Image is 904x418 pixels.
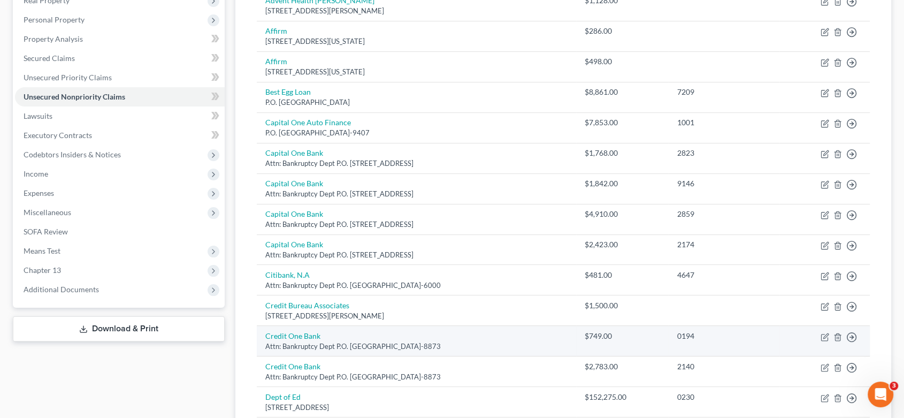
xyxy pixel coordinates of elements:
[585,331,660,341] div: $749.00
[24,150,121,159] span: Codebtors Insiders & Notices
[677,117,771,128] div: 1001
[13,316,225,341] a: Download & Print
[265,372,568,382] div: Attn: Bankruptcy Dept P.O. [GEOGRAPHIC_DATA]-8873
[265,250,568,260] div: Attn: Bankruptcy Dept P.O. [STREET_ADDRESS]
[585,87,660,97] div: $8,861.00
[677,178,771,189] div: 9146
[265,148,323,157] a: Capital One Bank
[265,362,320,371] a: Credit One Bank
[585,239,660,250] div: $2,423.00
[585,392,660,402] div: $152,275.00
[24,15,85,24] span: Personal Property
[265,219,568,230] div: Attn: Bankruptcy Dept P.O. [STREET_ADDRESS]
[585,117,660,128] div: $7,853.00
[585,361,660,372] div: $2,783.00
[24,111,52,120] span: Lawsuits
[265,189,568,199] div: Attn: Bankruptcy Dept P.O. [STREET_ADDRESS]
[265,179,323,188] a: Capital One Bank
[677,148,771,158] div: 2823
[677,270,771,280] div: 4647
[585,270,660,280] div: $481.00
[265,402,568,413] div: [STREET_ADDRESS]
[265,118,351,127] a: Capital One Auto Finance
[24,73,112,82] span: Unsecured Priority Claims
[585,209,660,219] div: $4,910.00
[265,67,568,77] div: [STREET_ADDRESS][US_STATE]
[24,285,99,294] span: Additional Documents
[677,87,771,97] div: 7209
[265,280,568,291] div: Attn: Bankruptcy Dept P.O. [GEOGRAPHIC_DATA]-6000
[585,178,660,189] div: $1,842.00
[265,6,568,16] div: [STREET_ADDRESS][PERSON_NAME]
[265,392,301,401] a: Dept of Ed
[24,227,68,236] span: SOFA Review
[265,209,323,218] a: Capital One Bank
[585,26,660,36] div: $286.00
[24,34,83,43] span: Property Analysis
[265,26,287,35] a: Affirm
[585,56,660,67] div: $498.00
[24,246,60,255] span: Means Test
[24,188,54,197] span: Expenses
[24,169,48,178] span: Income
[15,107,225,126] a: Lawsuits
[265,301,349,310] a: Credit Bureau Associates
[265,128,568,138] div: P.O. [GEOGRAPHIC_DATA]-9407
[24,131,92,140] span: Executory Contracts
[677,361,771,372] div: 2140
[15,126,225,145] a: Executory Contracts
[15,87,225,107] a: Unsecured Nonpriority Claims
[15,68,225,87] a: Unsecured Priority Claims
[15,29,225,49] a: Property Analysis
[585,148,660,158] div: $1,768.00
[24,208,71,217] span: Miscellaneous
[890,382,898,390] span: 3
[24,265,61,275] span: Chapter 13
[585,300,660,311] div: $1,500.00
[265,57,287,66] a: Affirm
[265,270,310,279] a: Citibank, N.A
[677,209,771,219] div: 2859
[265,331,320,340] a: Credit One Bank
[265,311,568,321] div: [STREET_ADDRESS][PERSON_NAME]
[677,239,771,250] div: 2174
[265,240,323,249] a: Capital One Bank
[868,382,893,407] iframe: Intercom live chat
[677,392,771,402] div: 0230
[265,341,568,352] div: Attn: Bankruptcy Dept P.O. [GEOGRAPHIC_DATA]-8873
[677,331,771,341] div: 0194
[265,36,568,47] div: [STREET_ADDRESS][US_STATE]
[15,49,225,68] a: Secured Claims
[265,158,568,169] div: Attn: Bankruptcy Dept P.O. [STREET_ADDRESS]
[15,222,225,241] a: SOFA Review
[265,87,311,96] a: Best Egg Loan
[265,97,568,108] div: P.O. [GEOGRAPHIC_DATA]
[24,54,75,63] span: Secured Claims
[24,92,125,101] span: Unsecured Nonpriority Claims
